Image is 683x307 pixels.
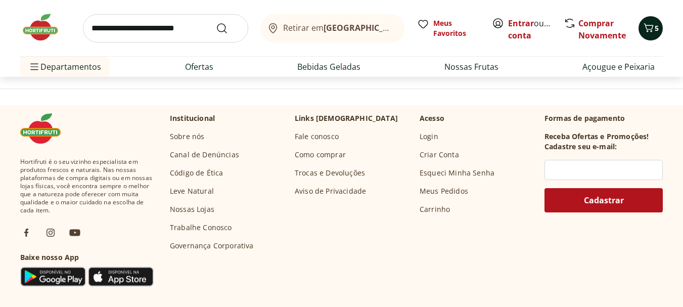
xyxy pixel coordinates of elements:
h3: Baixe nosso App [20,252,154,262]
span: Retirar em [283,23,395,32]
a: Canal de Denúncias [170,150,239,160]
a: Carrinho [420,204,450,214]
a: Código de Ética [170,168,223,178]
p: Formas de pagamento [544,113,663,123]
a: Sobre nós [170,131,204,142]
button: Submit Search [216,22,240,34]
span: ou [508,17,553,41]
span: Cadastrar [584,196,624,204]
img: fb [20,227,32,239]
img: Google Play Icon [20,267,86,287]
a: Meus Favoritos [417,18,480,38]
img: ytb [69,227,81,239]
a: Fale conosco [295,131,339,142]
p: Links [DEMOGRAPHIC_DATA] [295,113,398,123]
h3: Receba Ofertas e Promoções! [544,131,649,142]
span: 5 [655,23,659,33]
b: [GEOGRAPHIC_DATA]/[GEOGRAPHIC_DATA] [324,22,494,33]
h3: Cadastre seu e-mail: [544,142,617,152]
a: Esqueci Minha Senha [420,168,494,178]
a: Governança Corporativa [170,241,254,251]
p: Acesso [420,113,444,123]
a: Ofertas [185,61,213,73]
button: Retirar em[GEOGRAPHIC_DATA]/[GEOGRAPHIC_DATA] [260,14,405,42]
a: Meus Pedidos [420,186,468,196]
input: search [83,14,248,42]
a: Entrar [508,18,534,29]
a: Trabalhe Conosco [170,223,232,233]
img: App Store Icon [88,267,154,287]
a: Açougue e Peixaria [582,61,655,73]
a: Nossas Frutas [444,61,498,73]
img: ig [44,227,57,239]
span: Departamentos [28,55,101,79]
span: Hortifruti é o seu vizinho especialista em produtos frescos e naturais. Nas nossas plataformas de... [20,158,154,214]
a: Criar Conta [420,150,459,160]
a: Criar conta [508,18,564,41]
p: Institucional [170,113,215,123]
button: Carrinho [639,16,663,40]
a: Nossas Lojas [170,204,214,214]
a: Leve Natural [170,186,214,196]
button: Menu [28,55,40,79]
a: Comprar Novamente [578,18,626,41]
a: Login [420,131,438,142]
a: Aviso de Privacidade [295,186,366,196]
a: Trocas e Devoluções [295,168,365,178]
img: Hortifruti [20,113,71,144]
img: Hortifruti [20,12,71,42]
span: Meus Favoritos [433,18,480,38]
a: Bebidas Geladas [297,61,360,73]
button: Cadastrar [544,188,663,212]
a: Como comprar [295,150,346,160]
